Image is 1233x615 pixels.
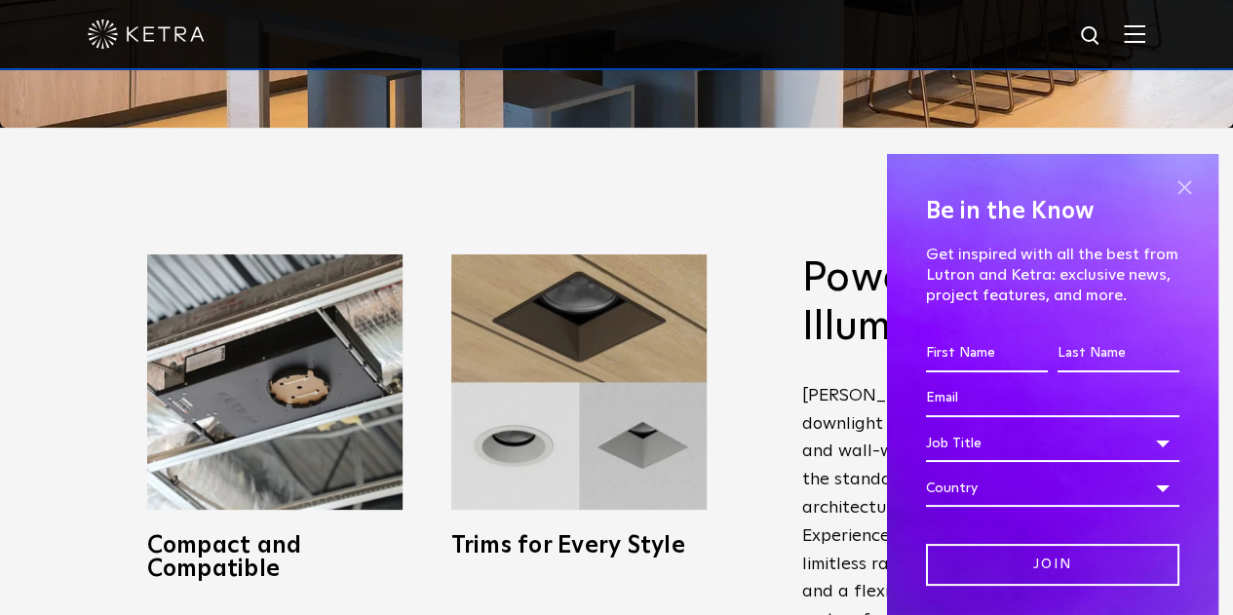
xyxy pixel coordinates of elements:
[1124,24,1145,43] img: Hamburger%20Nav.svg
[1058,335,1179,372] input: Last Name
[147,534,403,581] h3: Compact and Compatible
[926,425,1179,462] div: Job Title
[1079,24,1103,49] img: search icon
[926,544,1179,586] input: Join
[926,470,1179,507] div: Country
[451,254,707,510] img: trims-for-every-style
[926,193,1179,230] h4: Be in the Know
[926,245,1179,305] p: Get inspired with all the best from Lutron and Ketra: exclusive news, project features, and more.
[147,254,403,510] img: compact-and-copatible
[802,254,1104,353] h2: Powerful Illumination
[451,534,707,557] h3: Trims for Every Style
[926,335,1048,372] input: First Name
[926,380,1179,417] input: Email
[88,19,205,49] img: ketra-logo-2019-white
